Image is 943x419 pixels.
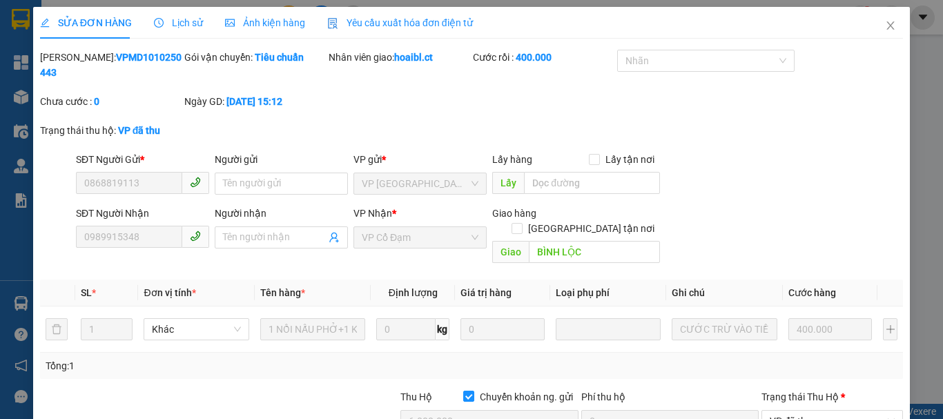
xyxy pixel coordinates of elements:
button: plus [883,318,897,340]
div: [PERSON_NAME]: [40,50,182,80]
div: Trạng thái thu hộ: [40,123,217,138]
span: user-add [329,232,340,243]
span: [GEOGRAPHIC_DATA] tận nơi [523,221,660,236]
b: hoaibl.ct [394,52,433,63]
span: Tên hàng [260,287,305,298]
input: Ghi Chú [672,318,777,340]
span: Đơn vị tính [144,287,195,298]
div: SĐT Người Gửi [76,152,209,167]
span: Cước hàng [788,287,836,298]
input: VD: Bàn, Ghế [260,318,365,340]
div: VP gửi [353,152,487,167]
span: Chuyển khoản ng. gửi [474,389,579,405]
span: Giao hàng [492,208,536,219]
th: Ghi chú [666,280,782,306]
span: Yêu cầu xuất hóa đơn điện tử [327,17,473,28]
div: SĐT Người Nhận [76,206,209,221]
span: Lấy hàng [492,154,532,165]
span: VP Nhận [353,208,392,219]
div: Người gửi [215,152,348,167]
span: Lấy tận nơi [600,152,660,167]
input: 0 [460,318,545,340]
div: Chưa cước : [40,94,182,109]
img: icon [327,18,338,29]
span: phone [190,231,201,242]
div: Cước rồi : [473,50,614,65]
span: SỬA ĐƠN HÀNG [40,17,132,28]
button: Close [871,7,910,46]
div: Trạng thái Thu Hộ [761,389,903,405]
b: [DATE] 15:12 [226,96,282,107]
span: edit [40,18,50,28]
span: Định lượng [389,287,438,298]
span: kg [436,318,449,340]
span: phone [190,177,201,188]
span: VP Mỹ Đình [362,173,478,194]
button: delete [46,318,68,340]
div: Phí thu hộ [581,389,759,410]
div: Gói vận chuyển: [184,50,326,65]
b: 400.000 [516,52,552,63]
span: Lịch sử [154,17,203,28]
span: VP Cổ Đạm [362,227,478,248]
input: 0 [788,318,873,340]
span: SL [81,287,92,298]
span: Thu Hộ [400,391,432,402]
span: clock-circle [154,18,164,28]
b: Tiêu chuẩn [255,52,304,63]
b: VP đã thu [118,125,161,136]
div: Tổng: 1 [46,358,365,373]
span: close [885,20,896,31]
div: Người nhận [215,206,348,221]
input: Dọc đường [524,172,660,194]
th: Loại phụ phí [550,280,666,306]
b: 0 [94,96,99,107]
span: Giá trị hàng [460,287,512,298]
span: Ảnh kiện hàng [225,17,305,28]
span: Khác [152,319,240,340]
div: Nhân viên giao: [329,50,470,65]
span: picture [225,18,235,28]
input: Dọc đường [529,241,660,263]
span: Giao [492,241,529,263]
span: Lấy [492,172,524,194]
div: Ngày GD: [184,94,326,109]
